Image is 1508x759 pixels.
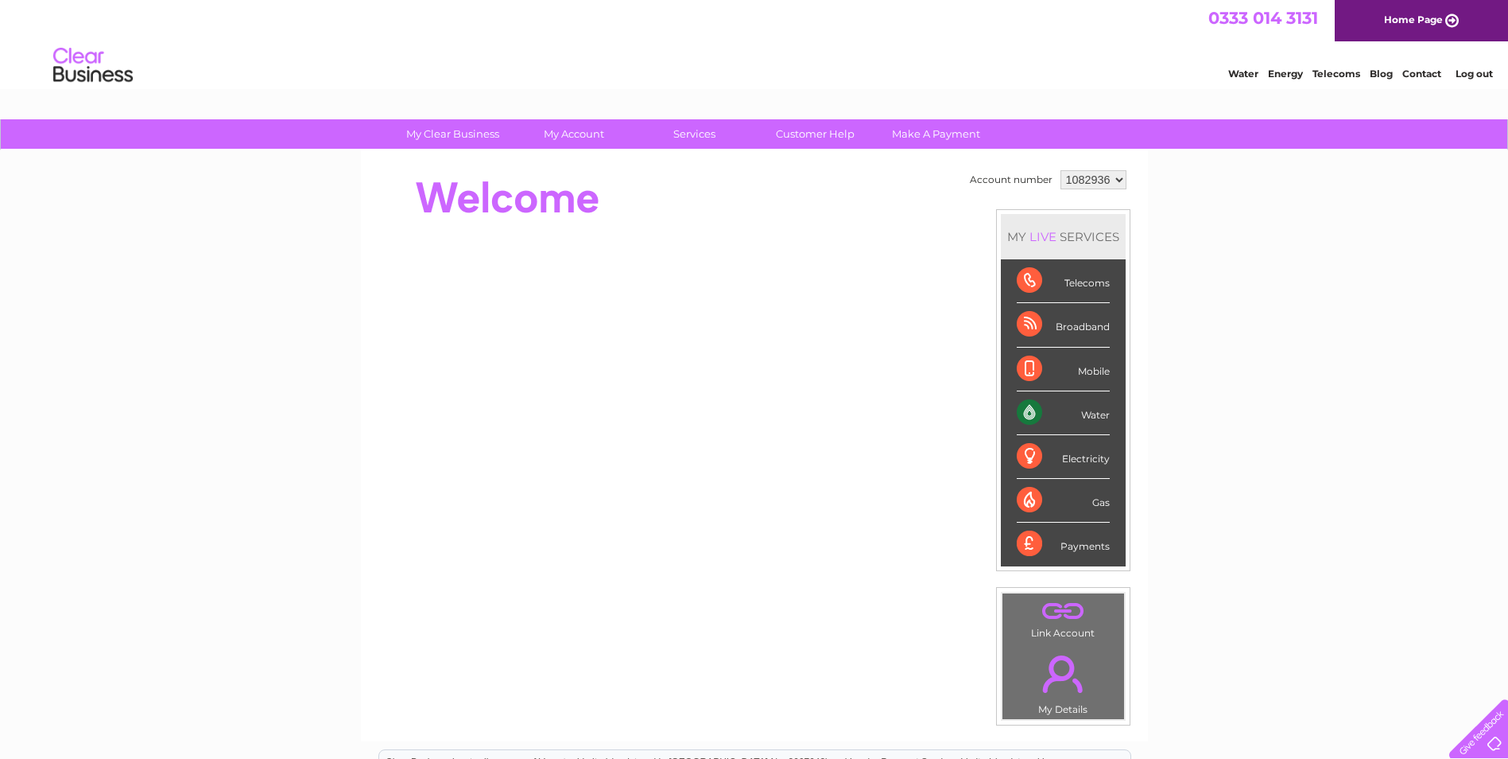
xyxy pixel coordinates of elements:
div: Water [1017,391,1110,435]
div: Gas [1017,479,1110,523]
a: . [1006,646,1120,702]
div: Broadband [1017,303,1110,347]
img: logo.png [52,41,134,90]
a: 0333 014 3131 [1208,8,1318,28]
a: Energy [1268,68,1303,80]
td: My Details [1002,642,1125,720]
a: Customer Help [750,119,881,149]
a: My Clear Business [387,119,518,149]
td: Account number [966,166,1056,193]
div: Telecoms [1017,259,1110,303]
div: Payments [1017,523,1110,566]
a: My Account [508,119,639,149]
div: Electricity [1017,435,1110,479]
a: Contact [1402,68,1441,80]
a: Blog [1370,68,1393,80]
a: Make A Payment [870,119,1002,149]
div: Mobile [1017,348,1110,391]
div: LIVE [1026,229,1060,244]
div: Clear Business is a trading name of Verastar Limited (registered in [GEOGRAPHIC_DATA] No. 3667643... [379,9,1130,77]
div: MY SERVICES [1001,214,1126,259]
a: . [1006,597,1120,625]
a: Log out [1456,68,1493,80]
a: Water [1228,68,1258,80]
a: Services [629,119,760,149]
td: Link Account [1002,593,1125,643]
a: Telecoms [1312,68,1360,80]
